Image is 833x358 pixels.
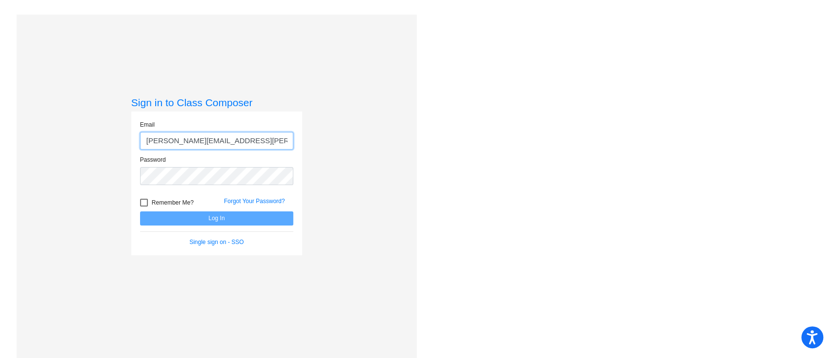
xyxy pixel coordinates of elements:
button: Log In [140,211,293,226]
span: Remember Me? [152,197,194,208]
h3: Sign in to Class Composer [131,96,302,109]
label: Password [140,155,166,164]
a: Single sign on - SSO [189,239,244,245]
a: Forgot Your Password? [224,198,285,205]
label: Email [140,120,155,129]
